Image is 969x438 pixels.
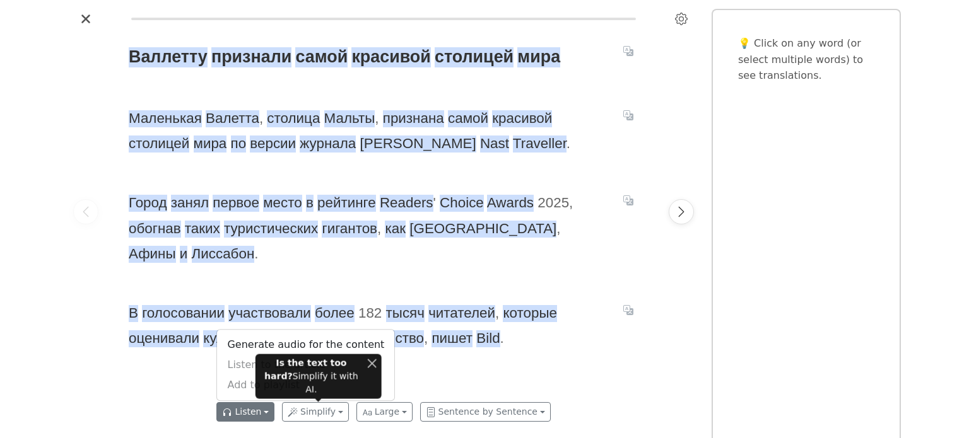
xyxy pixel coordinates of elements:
[618,303,638,318] button: Translate sentence
[259,110,263,126] span: ,
[131,18,636,20] div: Reading progress
[228,305,311,322] span: участвовали
[254,246,258,262] span: .
[263,195,302,212] span: место
[433,195,436,210] span: '
[500,330,504,346] span: .
[322,221,377,238] span: гигантов
[76,9,96,29] button: Close
[440,195,484,212] span: Choice
[487,195,534,212] span: Awards
[569,195,573,210] span: ,
[356,402,413,422] button: Large
[351,47,430,67] span: красивой
[142,305,225,322] span: голосовании
[428,305,495,322] span: читателей
[129,305,138,322] span: В
[216,329,395,401] div: Listen
[129,47,208,67] span: Валлетту
[324,110,375,127] span: Мальты
[129,330,199,347] span: оценивали
[420,402,551,422] button: Sentence by Sentence
[217,335,394,355] a: Generate audio for the content
[295,47,348,67] span: самой
[567,135,570,151] span: .
[129,246,176,263] span: Афины
[435,47,514,67] span: столицей
[211,47,291,67] span: признали
[517,47,560,67] span: мира
[267,110,320,127] span: столица
[386,305,425,322] span: тысяч
[375,110,379,126] span: ,
[503,305,556,322] span: которые
[409,221,556,238] span: [GEOGRAPHIC_DATA]
[618,192,638,207] button: Translate sentence
[73,199,98,224] button: Previous page
[216,402,274,422] button: Listen
[385,221,406,238] span: как
[358,305,382,322] span: 182
[185,221,220,238] span: таких
[380,195,433,212] span: Readers
[367,357,377,370] button: Close
[282,402,349,422] button: Simplify
[618,43,638,59] button: Translate sentence
[171,195,209,212] span: занял
[231,135,247,153] span: по
[618,108,638,123] button: Translate sentence
[738,35,874,84] p: 💡 Click on any word (or select multiple words) to see translations.
[192,246,255,263] span: Лиссабон
[206,110,259,127] span: Валетта
[537,195,569,212] span: 2025
[300,135,356,153] span: журнала
[495,305,499,321] span: ,
[129,110,202,127] span: Маленькая
[261,357,362,396] div: Simplify it with AI.
[129,221,181,238] span: обогнав
[383,110,444,127] span: признана
[213,195,259,212] span: первое
[556,221,560,236] span: ,
[224,221,318,238] span: туристических
[669,199,694,224] button: Next page
[315,305,355,322] span: более
[306,195,314,212] span: в
[129,135,189,153] span: столицей
[513,135,567,153] span: Traveller
[250,135,296,153] span: версии
[129,195,167,212] span: Город
[671,9,691,29] button: Settings
[194,135,227,153] span: мира
[264,358,346,381] strong: Is the text too hard?
[360,135,476,153] span: [PERSON_NAME]
[480,135,509,153] span: Nast
[492,110,552,127] span: красивой
[203,330,257,347] span: культуру
[448,110,488,127] span: самой
[317,195,376,212] span: рейтинге
[476,330,500,347] span: Bild
[377,221,381,236] span: ,
[432,330,473,347] span: пишет
[180,246,188,263] span: и
[424,330,428,346] span: ,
